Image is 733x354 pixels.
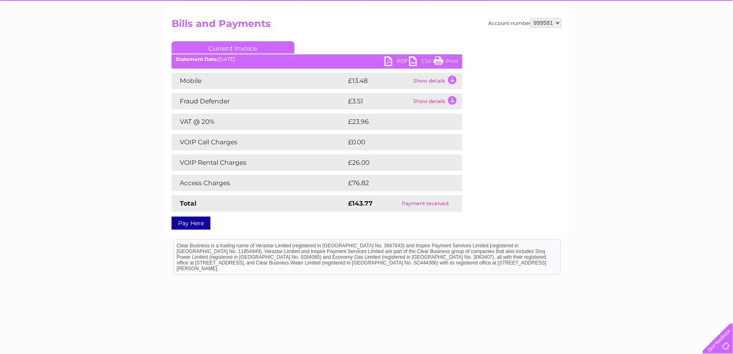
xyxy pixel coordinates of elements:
strong: Total [180,199,197,207]
td: £26.00 [346,155,446,171]
a: CSV [409,56,434,68]
td: Show details [411,73,462,89]
div: Account number [488,18,561,28]
a: Current Invoice [172,41,294,54]
td: VAT @ 20% [172,114,346,130]
h2: Bills and Payments [172,18,561,34]
a: Water [589,35,604,41]
td: Mobile [172,73,346,89]
div: Clear Business is a trading name of Verastar Limited (registered in [GEOGRAPHIC_DATA] No. 3667643... [174,4,561,40]
a: PDF [385,56,409,68]
strong: £143.77 [348,199,373,207]
b: Statement Date: [176,56,218,62]
div: [DATE] [172,56,462,62]
td: £3.51 [346,93,411,110]
td: £13.48 [346,73,411,89]
a: Print [434,56,458,68]
td: £23.96 [346,114,446,130]
a: Energy [609,35,627,41]
td: £0.00 [346,134,443,150]
a: Telecoms [632,35,657,41]
td: Payment received [388,195,462,212]
a: Blog [662,35,674,41]
td: Fraud Defender [172,93,346,110]
a: Contact [679,35,699,41]
td: Access Charges [172,175,346,191]
td: VOIP Rental Charges [172,155,346,171]
td: VOIP Call Charges [172,134,346,150]
a: Pay Here [172,217,210,230]
img: logo.png [26,21,68,46]
a: 0333 014 3131 [579,4,635,14]
a: Log out [706,35,725,41]
td: Show details [411,93,462,110]
td: £76.82 [346,175,446,191]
